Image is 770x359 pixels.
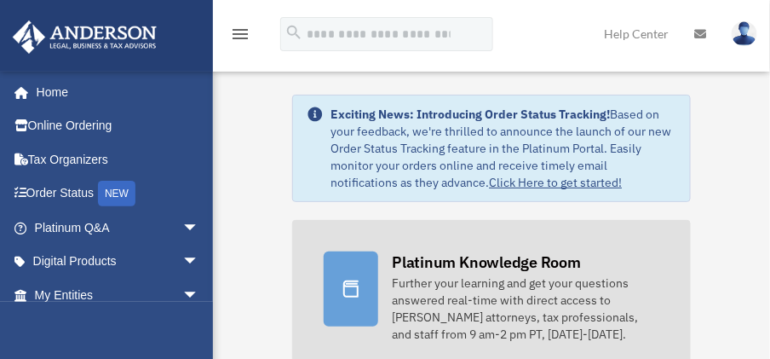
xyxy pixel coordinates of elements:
[12,278,225,312] a: My Entitiesarrow_drop_down
[330,106,675,191] div: Based on your feedback, we're thrilled to announce the launch of our new Order Status Tracking fe...
[12,75,216,109] a: Home
[392,275,658,343] div: Further your learning and get your questions answered real-time with direct access to [PERSON_NAM...
[12,142,225,177] a: Tax Organizers
[392,252,581,273] div: Platinum Knowledge Room
[182,211,216,246] span: arrow_drop_down
[732,21,757,46] img: User Pic
[12,177,225,211] a: Order StatusNEW
[98,181,135,206] div: NEW
[12,109,225,143] a: Online Ordering
[230,24,250,44] i: menu
[182,245,216,280] span: arrow_drop_down
[12,245,225,279] a: Digital Productsarrow_drop_down
[182,278,216,313] span: arrow_drop_down
[284,23,303,42] i: search
[330,107,610,122] strong: Exciting News: Introducing Order Status Tracking!
[489,175,622,190] a: Click Here to get started!
[230,30,250,44] a: menu
[8,20,162,54] img: Anderson Advisors Platinum Portal
[12,211,225,245] a: Platinum Q&Aarrow_drop_down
